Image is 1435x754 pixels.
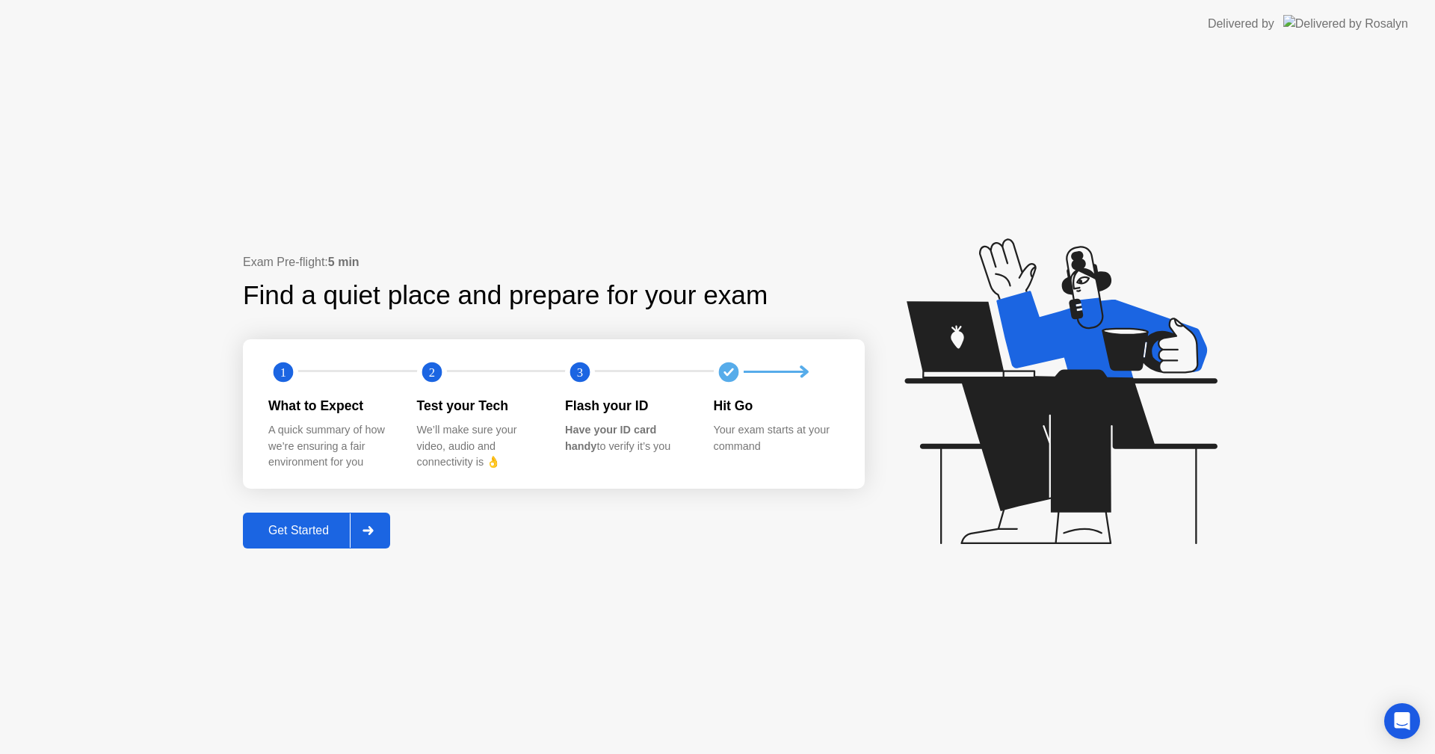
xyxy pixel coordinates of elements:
div: We’ll make sure your video, audio and connectivity is 👌 [417,422,542,471]
b: Have your ID card handy [565,424,656,452]
text: 1 [280,365,286,379]
text: 3 [577,365,583,379]
text: 2 [428,365,434,379]
b: 5 min [328,256,359,268]
div: Your exam starts at your command [714,422,839,454]
div: Test your Tech [417,396,542,415]
div: to verify it’s you [565,422,690,454]
div: Open Intercom Messenger [1384,703,1420,739]
div: Hit Go [714,396,839,415]
button: Get Started [243,513,390,548]
div: Flash your ID [565,396,690,415]
div: Find a quiet place and prepare for your exam [243,276,770,315]
div: Delivered by [1208,15,1274,33]
div: Get Started [247,524,350,537]
div: A quick summary of how we’re ensuring a fair environment for you [268,422,393,471]
div: What to Expect [268,396,393,415]
div: Exam Pre-flight: [243,253,865,271]
img: Delivered by Rosalyn [1283,15,1408,32]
